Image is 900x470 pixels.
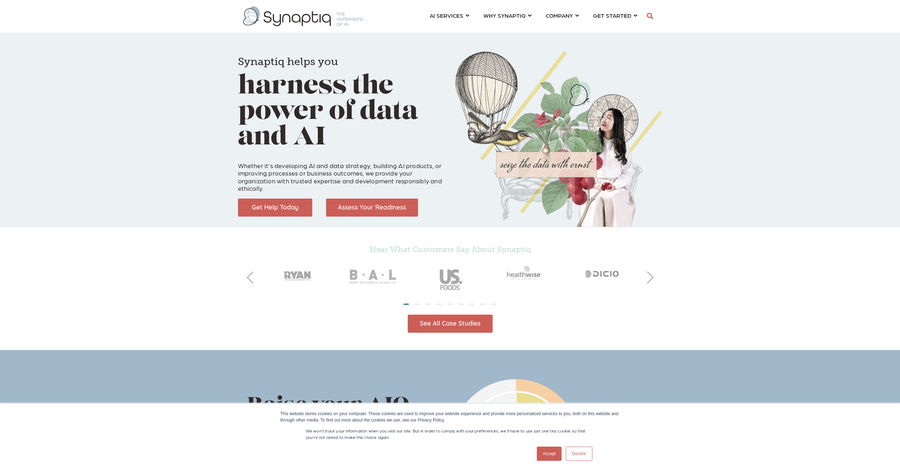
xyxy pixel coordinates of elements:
[423,4,644,29] nav: menu
[458,304,464,305] li: Page dot 6
[412,257,488,297] img: USFoods_gray50
[336,257,412,297] img: BAL_gray50
[280,411,620,423] div: This website stores cookies on your computer. These cookies are used to improve your website expe...
[430,9,469,22] a: AI SERVICES
[430,11,463,20] span: AI SERVICES
[259,257,336,288] img: RyanCompanies_gray50_2
[593,9,637,22] a: GET STARTED
[425,304,431,305] li: Page dot 3
[469,304,475,305] li: Page dot 7
[491,304,497,305] li: Page dot 9
[238,46,445,151] h1: harness the power of data and AI
[238,154,445,192] p: Whether it’s developing AI and data strategy, building AI products, or improving processes or bus...
[546,11,573,20] span: COMPANY
[306,428,594,440] p: We won't track your information when you visit our site. But in order to comply with your prefere...
[483,9,532,22] a: WHY SYNAPTIQ
[447,304,453,305] li: Page dot 5
[247,271,259,283] button: Previous
[546,9,579,22] a: COMPANY
[480,304,486,305] li: Page dot 8
[483,11,526,20] span: WHY SYNAPTIQ
[259,245,641,254] h5: Hear What Customers Say About Synaptiq
[408,315,493,333] img: See All Case Studies
[565,257,641,288] img: Dicio
[414,304,420,305] li: Page dot 2
[436,304,442,305] li: Page dot 4
[238,55,338,68] span: Synaptiq helps you
[566,447,592,461] a: Decline
[537,447,562,461] a: Accept
[488,257,565,288] img: Healthwise_gray50
[247,396,410,417] span: Raise your AIQ
[641,271,654,283] button: Next
[243,6,364,26] img: synaptiq logo-1
[455,51,662,227] img: Collage of girl, balloon, bird, and butterfly, with seize the data with ernst text
[593,11,631,20] span: GET STARTED
[238,199,312,217] img: Get Help Today
[326,199,418,217] img: Assess Your Readiness
[403,304,409,305] li: Page dot 1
